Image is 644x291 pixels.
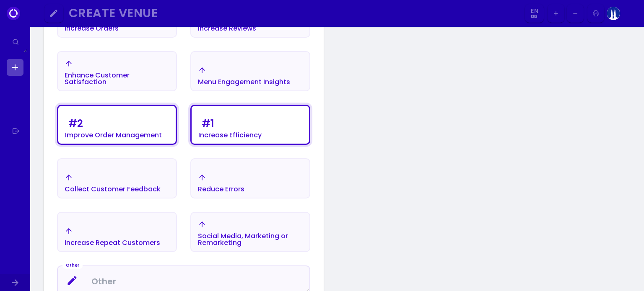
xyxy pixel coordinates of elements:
[68,118,83,129] div: # 2
[57,212,177,252] button: Increase Repeat Customers
[57,51,177,91] button: Enhance Customer Satisfaction
[623,7,636,20] img: Image
[198,132,262,139] div: Increase Efficiency
[607,7,620,20] img: Image
[198,186,244,193] div: Reduce Errors
[198,79,290,85] div: Menu Engagement Insights
[190,105,310,145] button: #1Increase Efficiency
[57,105,177,145] button: #2Improve Order Management
[65,239,160,246] div: Increase Repeat Customers
[202,118,214,129] div: # 1
[65,132,162,139] div: Improve Order Management
[190,212,310,252] button: Social Media, Marketing or Remarketing
[65,25,119,32] div: Increase Orders
[198,25,256,32] div: Increase Reviews
[190,51,310,91] button: Menu Engagement Insights
[190,158,310,198] button: Reduce Errors
[65,72,169,85] div: Enhance Customer Satisfaction
[69,8,514,18] div: Create Venue
[57,158,177,198] button: Collect Customer Feedback
[65,186,161,193] div: Collect Customer Feedback
[198,233,303,246] div: Social Media, Marketing or Remarketing
[65,4,522,23] button: Create Venue
[62,262,83,269] div: Other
